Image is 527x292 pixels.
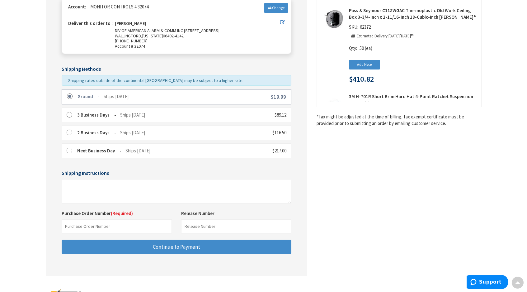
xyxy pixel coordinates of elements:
[324,10,343,29] img: Pass & Seymour C118WGAC Thermoplastic Old Work Ceiling Box 3-3/4-Inch x 2-11/16-Inch 18-Cubic-Inc...
[115,38,148,44] span: [PHONE_NUMBER]
[357,33,414,39] p: Estimated Delivery [DATE][DATE]
[272,148,286,154] span: $217.00
[62,240,291,254] button: Continue to Payment
[87,4,148,10] span: MONITOR CONTROLS # 32074
[62,66,291,72] h5: Shipping Methods
[77,148,121,154] strong: Next Business Day
[467,275,508,290] iframe: Opens a widget where you can find more information
[264,3,288,12] a: Change
[360,45,364,51] span: 50
[411,33,414,37] sup: th
[77,112,116,118] strong: 3 Business Days
[115,33,142,39] span: WALLINGFORD,
[349,75,374,83] span: $410.82
[111,210,133,216] span: (Required)
[153,243,200,250] span: Continue to Payment
[104,93,129,99] span: Ships [DATE]
[181,219,291,233] input: Release Number
[272,5,285,10] span: Change
[115,44,280,49] span: Account # 32074
[163,33,184,39] span: 06492-4142
[317,113,482,127] : *Tax might be adjusted at the time of billing. Tax exempt certificate must be provided prior to s...
[62,219,172,233] input: Purchase Order Number
[142,33,163,39] span: [US_STATE]
[365,45,372,51] span: (ea)
[349,24,372,32] div: SKU:
[324,96,343,115] img: 3M H-701R Short Brim Hard Hat 4-Point Ratchet Suspension HDPE White
[68,20,113,26] strong: Deliver this order to :
[349,45,356,51] span: Qty
[62,170,109,176] span: Shipping Instructions
[271,93,286,100] span: $19.99
[68,4,86,10] strong: Account:
[77,130,116,136] strong: 2 Business Days
[62,210,133,217] label: Purchase Order Number
[120,112,145,118] span: Ships [DATE]
[181,210,214,217] label: Release Number
[358,24,372,30] span: 62372
[272,130,286,136] span: $116.50
[349,93,477,107] strong: 3M H-701R Short Brim Hard Hat 4-Point Ratchet Suspension HDPE White
[115,28,219,33] span: DIV OF AMERICAN ALARM & COMM INC [STREET_ADDRESS]
[68,78,243,83] span: Shipping rates outside of the continental [GEOGRAPHIC_DATA] may be subject to a higher rate.
[78,93,100,99] strong: Ground
[125,148,150,154] span: Ships [DATE]
[115,21,146,28] strong: [PERSON_NAME]
[120,130,145,136] span: Ships [DATE]
[349,7,477,21] strong: Pass & Seymour C118WGAC Thermoplastic Old Work Ceiling Box 3-3/4-Inch x 2-11/16-Inch 18-Cubic-Inc...
[275,112,286,118] span: $89.12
